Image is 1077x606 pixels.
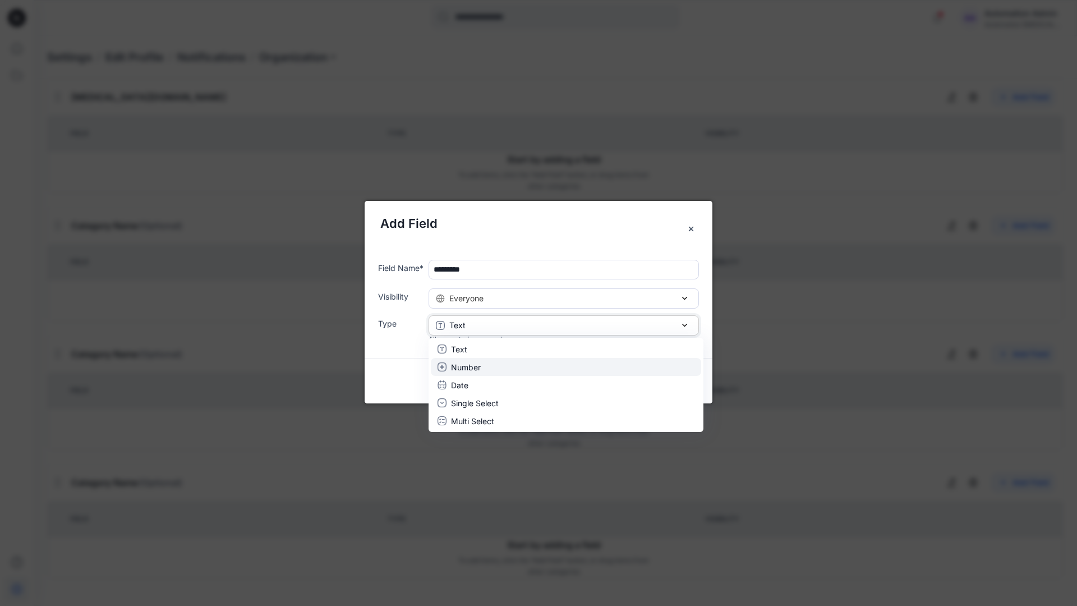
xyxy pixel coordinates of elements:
[451,343,467,355] p: Text
[451,415,494,426] p: Multi Select
[380,214,697,233] h5: Add Field
[451,397,499,408] p: Single Select
[451,379,468,391] p: Date
[449,292,484,304] span: Everyone
[681,219,701,239] button: Close
[429,315,699,336] button: Text
[451,361,481,373] p: Number
[429,288,699,309] button: Everyone
[429,334,699,345] div: Allows entering any value
[449,319,466,331] p: Text
[378,291,424,302] label: Visibility
[378,262,424,274] label: Field Name
[378,318,424,329] label: Type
